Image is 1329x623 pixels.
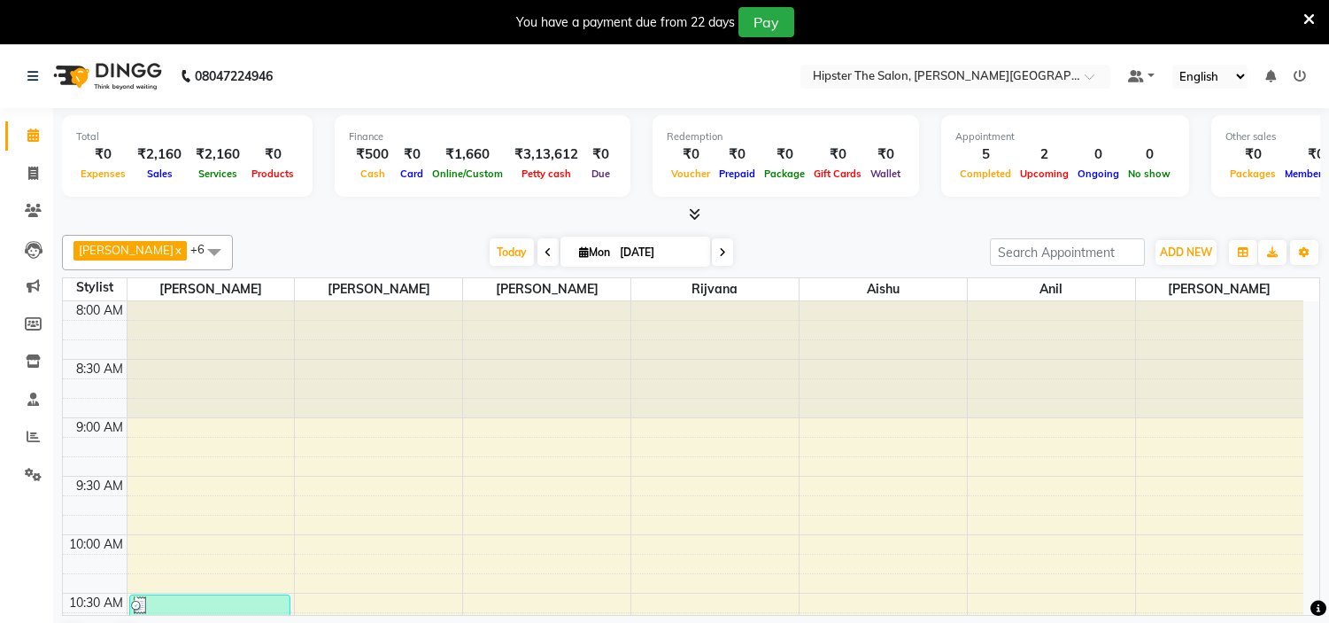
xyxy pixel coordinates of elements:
span: Today [490,238,534,266]
div: 8:00 AM [73,301,127,320]
span: Prepaid [715,167,760,180]
span: Due [587,167,614,180]
div: ₹0 [809,144,866,165]
div: Redemption [667,129,905,144]
input: 2025-09-01 [614,239,703,266]
a: x [174,243,182,257]
div: ₹0 [715,144,760,165]
div: 8:30 AM [73,360,127,378]
div: ₹0 [585,144,616,165]
span: anil [968,278,1135,300]
span: +6 [190,242,218,256]
span: [PERSON_NAME] [463,278,630,300]
div: ₹0 [396,144,428,165]
span: [PERSON_NAME] [127,278,295,300]
span: Voucher [667,167,715,180]
div: ₹3,13,612 [507,144,585,165]
span: ADD NEW [1160,245,1212,259]
span: Sales [143,167,177,180]
span: Completed [955,167,1016,180]
div: 10:30 AM [66,594,127,612]
span: Expenses [76,167,130,180]
span: No show [1124,167,1175,180]
div: 0 [1124,144,1175,165]
span: Products [247,167,298,180]
span: Services [194,167,242,180]
b: 08047224946 [195,51,273,101]
span: [PERSON_NAME] [79,243,174,257]
input: Search Appointment [990,238,1145,266]
span: Card [396,167,428,180]
span: [PERSON_NAME] [1136,278,1303,300]
div: ₹2,160 [189,144,247,165]
span: aishu [800,278,967,300]
span: Petty cash [517,167,576,180]
div: 10:00 AM [66,535,127,554]
div: 2 [1016,144,1073,165]
span: Cash [356,167,390,180]
div: Total [76,129,298,144]
div: Appointment [955,129,1175,144]
div: ₹2,160 [130,144,189,165]
button: Pay [738,7,794,37]
div: ₹0 [247,144,298,165]
span: Ongoing [1073,167,1124,180]
span: rijvana [631,278,799,300]
div: 9:30 AM [73,477,127,495]
div: ₹0 [1225,144,1280,165]
span: Package [760,167,809,180]
span: Wallet [866,167,905,180]
span: Upcoming [1016,167,1073,180]
span: [PERSON_NAME] [295,278,462,300]
span: Packages [1225,167,1280,180]
div: ₹1,660 [428,144,507,165]
span: Online/Custom [428,167,507,180]
div: 0 [1073,144,1124,165]
div: Finance [349,129,616,144]
div: ₹0 [667,144,715,165]
div: 5 [955,144,1016,165]
img: logo [45,51,166,101]
div: ₹0 [760,144,809,165]
div: 9:00 AM [73,418,127,437]
div: Stylist [63,278,127,297]
div: ₹0 [76,144,130,165]
button: ADD NEW [1155,240,1217,265]
div: You have a payment due from 22 days [516,13,735,32]
span: Mon [575,245,614,259]
span: Gift Cards [809,167,866,180]
div: ₹0 [866,144,905,165]
div: ₹500 [349,144,396,165]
